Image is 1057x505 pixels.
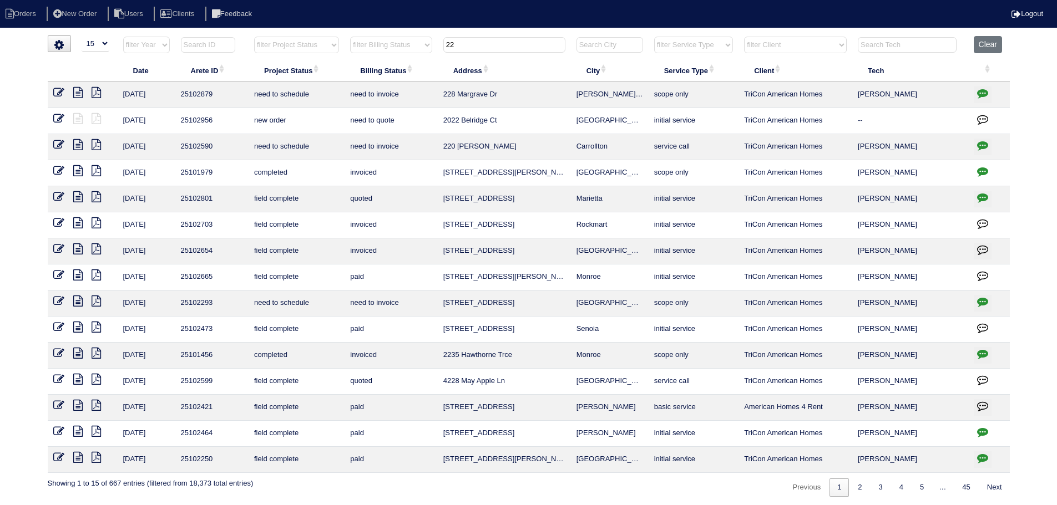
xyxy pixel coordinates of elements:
[438,317,571,343] td: [STREET_ADDRESS]
[175,212,249,238] td: 25102703
[739,290,852,317] td: TriCon American Homes
[108,9,152,18] a: Users
[118,395,175,421] td: [DATE]
[345,186,437,212] td: quoted
[649,59,739,82] th: Service Type: activate to sort column ascending
[649,421,739,447] td: initial service
[438,134,571,160] td: 220 [PERSON_NAME]
[438,238,571,264] td: [STREET_ADDRESS]
[175,343,249,369] td: 25101456
[175,264,249,290] td: 25102665
[438,395,571,421] td: [STREET_ADDRESS]
[571,317,649,343] td: Senoia
[438,343,571,369] td: 2235 Hawthorne Trce
[47,9,105,18] a: New Order
[785,478,829,497] a: Previous
[345,395,437,421] td: paid
[979,478,1010,497] a: Next
[649,264,739,290] td: initial service
[954,478,978,497] a: 45
[154,7,203,22] li: Clients
[249,290,345,317] td: need to schedule
[249,108,345,134] td: new order
[249,134,345,160] td: need to schedule
[118,82,175,108] td: [DATE]
[649,134,739,160] td: service call
[345,421,437,447] td: paid
[739,134,852,160] td: TriCon American Homes
[345,134,437,160] td: need to invoice
[118,238,175,264] td: [DATE]
[345,264,437,290] td: paid
[443,37,565,53] input: Search Address
[249,82,345,108] td: need to schedule
[438,421,571,447] td: [STREET_ADDRESS]
[649,238,739,264] td: initial service
[852,447,968,473] td: [PERSON_NAME]
[649,186,739,212] td: initial service
[649,160,739,186] td: scope only
[249,59,345,82] th: Project Status: activate to sort column ascending
[438,369,571,395] td: 4228 May Apple Ln
[912,478,932,497] a: 5
[175,59,249,82] th: Arete ID: activate to sort column ascending
[852,238,968,264] td: [PERSON_NAME]
[739,421,852,447] td: TriCon American Homes
[852,421,968,447] td: [PERSON_NAME]
[181,37,235,53] input: Search ID
[649,343,739,369] td: scope only
[438,290,571,317] td: [STREET_ADDRESS]
[649,395,739,421] td: basic service
[571,369,649,395] td: [GEOGRAPHIC_DATA]
[175,317,249,343] td: 25102473
[1012,9,1043,18] a: Logout
[249,395,345,421] td: field complete
[249,186,345,212] td: field complete
[858,37,957,53] input: Search Tech
[438,212,571,238] td: [STREET_ADDRESS]
[118,343,175,369] td: [DATE]
[154,9,203,18] a: Clients
[345,317,437,343] td: paid
[852,134,968,160] td: [PERSON_NAME]
[175,395,249,421] td: 25102421
[118,421,175,447] td: [DATE]
[571,447,649,473] td: [GEOGRAPHIC_DATA]
[345,108,437,134] td: need to quote
[974,36,1002,53] button: Clear
[852,59,968,82] th: Tech
[871,478,891,497] a: 3
[249,421,345,447] td: field complete
[438,447,571,473] td: [STREET_ADDRESS][PERSON_NAME]
[175,160,249,186] td: 25101979
[345,160,437,186] td: invoiced
[118,264,175,290] td: [DATE]
[852,212,968,238] td: [PERSON_NAME]
[571,421,649,447] td: [PERSON_NAME]
[175,82,249,108] td: 25102879
[118,212,175,238] td: [DATE]
[47,7,105,22] li: New Order
[249,369,345,395] td: field complete
[118,186,175,212] td: [DATE]
[571,290,649,317] td: [GEOGRAPHIC_DATA]
[739,317,852,343] td: TriCon American Homes
[739,343,852,369] td: TriCon American Homes
[739,82,852,108] td: TriCon American Homes
[345,343,437,369] td: invoiced
[852,186,968,212] td: [PERSON_NAME]
[438,160,571,186] td: [STREET_ADDRESS][PERSON_NAME][PERSON_NAME]
[852,343,968,369] td: [PERSON_NAME]
[438,108,571,134] td: 2022 Belridge Ct
[118,290,175,317] td: [DATE]
[249,160,345,186] td: completed
[649,369,739,395] td: service call
[649,108,739,134] td: initial service
[852,82,968,108] td: [PERSON_NAME]
[852,369,968,395] td: [PERSON_NAME]
[249,447,345,473] td: field complete
[571,186,649,212] td: Marietta
[830,478,849,497] a: 1
[739,59,852,82] th: Client: activate to sort column ascending
[175,290,249,317] td: 25102293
